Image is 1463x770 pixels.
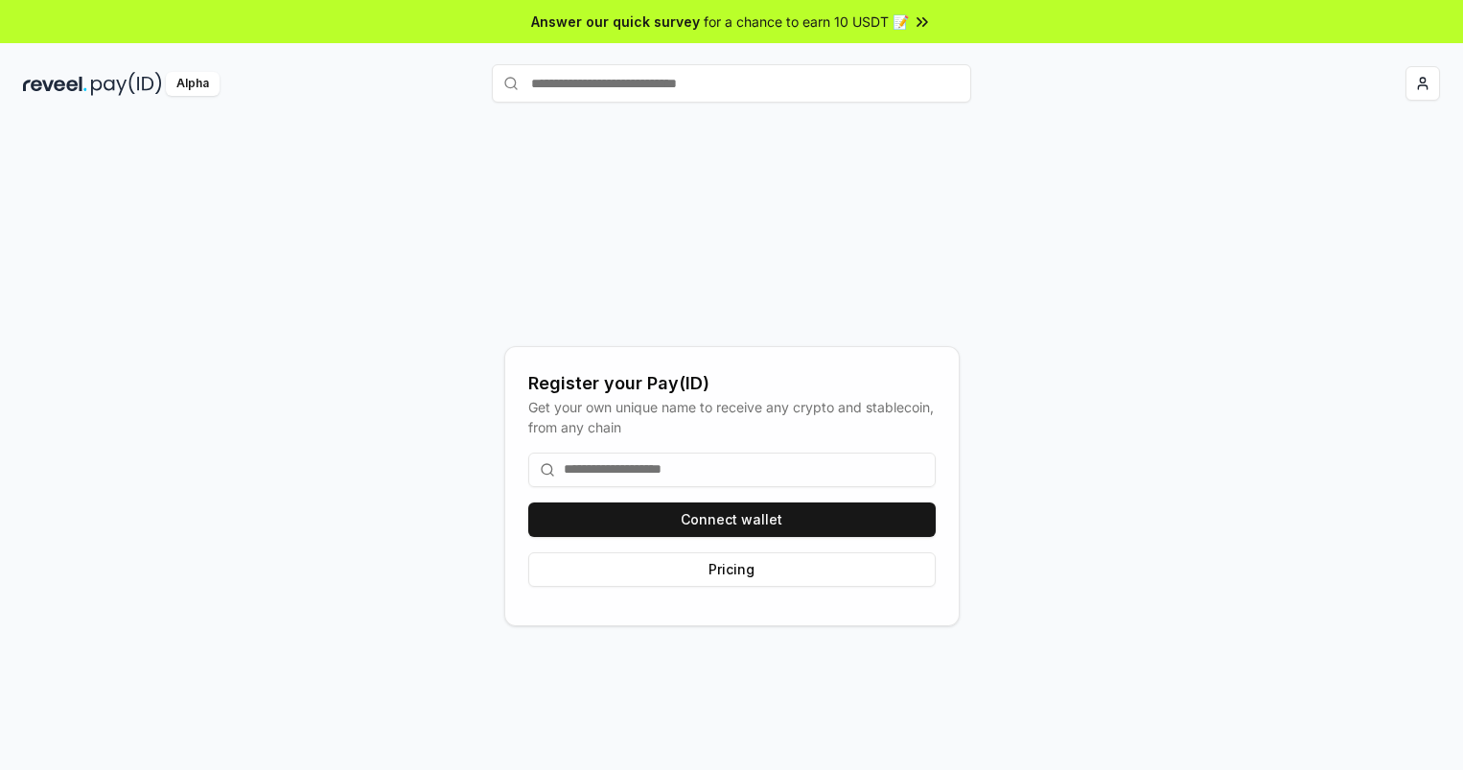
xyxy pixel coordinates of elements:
button: Pricing [528,552,936,587]
button: Connect wallet [528,502,936,537]
img: pay_id [91,72,162,96]
div: Alpha [166,72,220,96]
span: Answer our quick survey [531,12,700,32]
img: reveel_dark [23,72,87,96]
span: for a chance to earn 10 USDT 📝 [704,12,909,32]
div: Get your own unique name to receive any crypto and stablecoin, from any chain [528,397,936,437]
div: Register your Pay(ID) [528,370,936,397]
